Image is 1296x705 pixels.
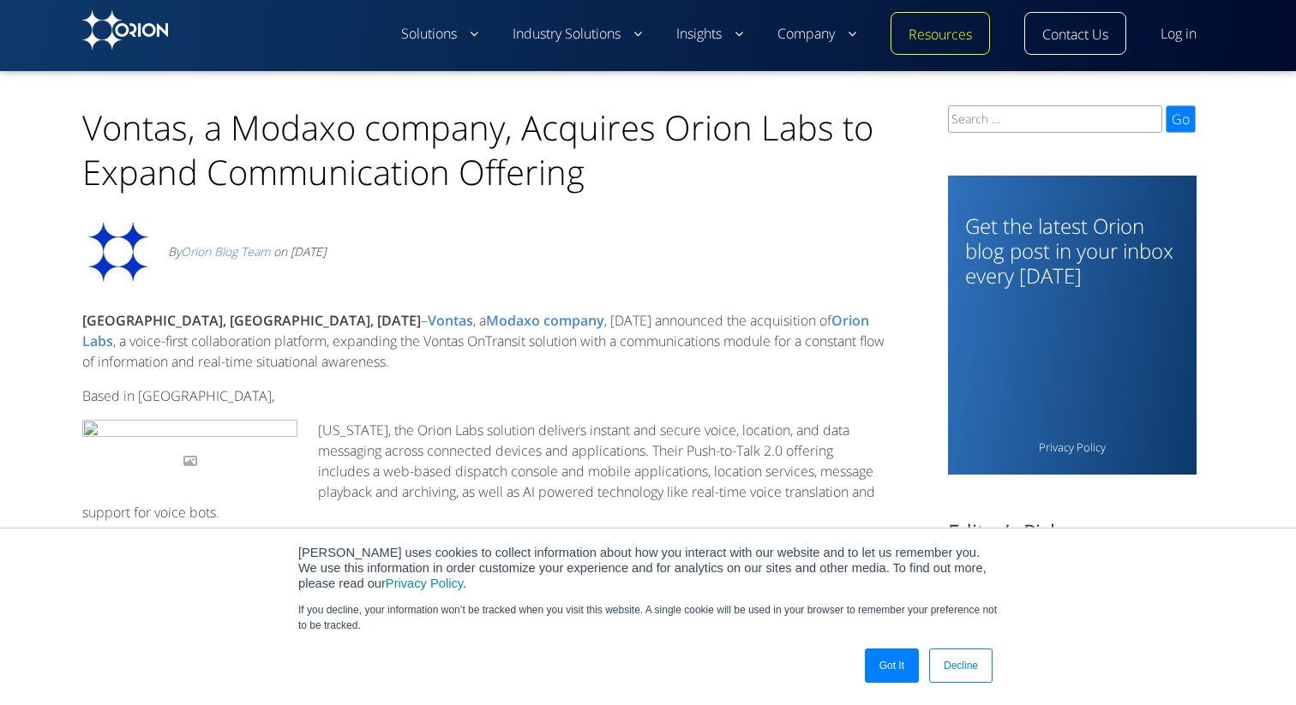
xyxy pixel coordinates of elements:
[298,546,987,590] span: [PERSON_NAME] uses cookies to collect information about how you interact with our website and to ...
[1042,25,1108,45] a: Contact Us
[401,24,478,45] a: Solutions
[181,243,270,260] a: Orion Blog Team
[1161,24,1197,45] a: Log in
[273,243,287,260] span: on
[486,311,604,331] a: Modaxo company
[777,24,856,45] a: Company
[82,10,168,50] img: Orion
[82,311,869,351] a: Orion Labs
[82,311,421,330] strong: [GEOGRAPHIC_DATA], [GEOGRAPHIC_DATA], [DATE]
[1039,439,1106,456] a: Privacy Policy
[909,25,972,45] a: Resources
[82,216,154,288] img: Avatar photo
[82,80,885,194] h1: Vontas, a Modaxo company, Acquires Orion Labs to Expand Communication Offering
[513,24,642,45] a: Industry Solutions
[676,24,743,45] a: Insights
[965,308,1179,437] iframe: Form 0
[298,602,998,633] p: If you decline, your information won’t be tracked when you visit this website. A single cookie wi...
[82,310,885,372] p: – , a , [DATE] announced the acquisition of , a voice-first collaboration platform, expanding the...
[1166,105,1196,133] input: Go
[386,577,463,590] a: Privacy Policy
[82,420,885,523] p: [US_STATE], the Orion Labs solution delivers instant and secure voice, location, and data messagi...
[428,311,473,331] a: Vontas
[291,243,326,260] time: [DATE]
[965,213,1179,288] h3: Get the latest Orion blog post in your inbox every [DATE]
[948,517,1197,546] h2: Editor’s Picks
[929,648,993,683] a: Decline
[168,243,273,260] span: By
[865,648,919,683] a: Got It
[82,385,885,406] p: Based in [GEOGRAPHIC_DATA],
